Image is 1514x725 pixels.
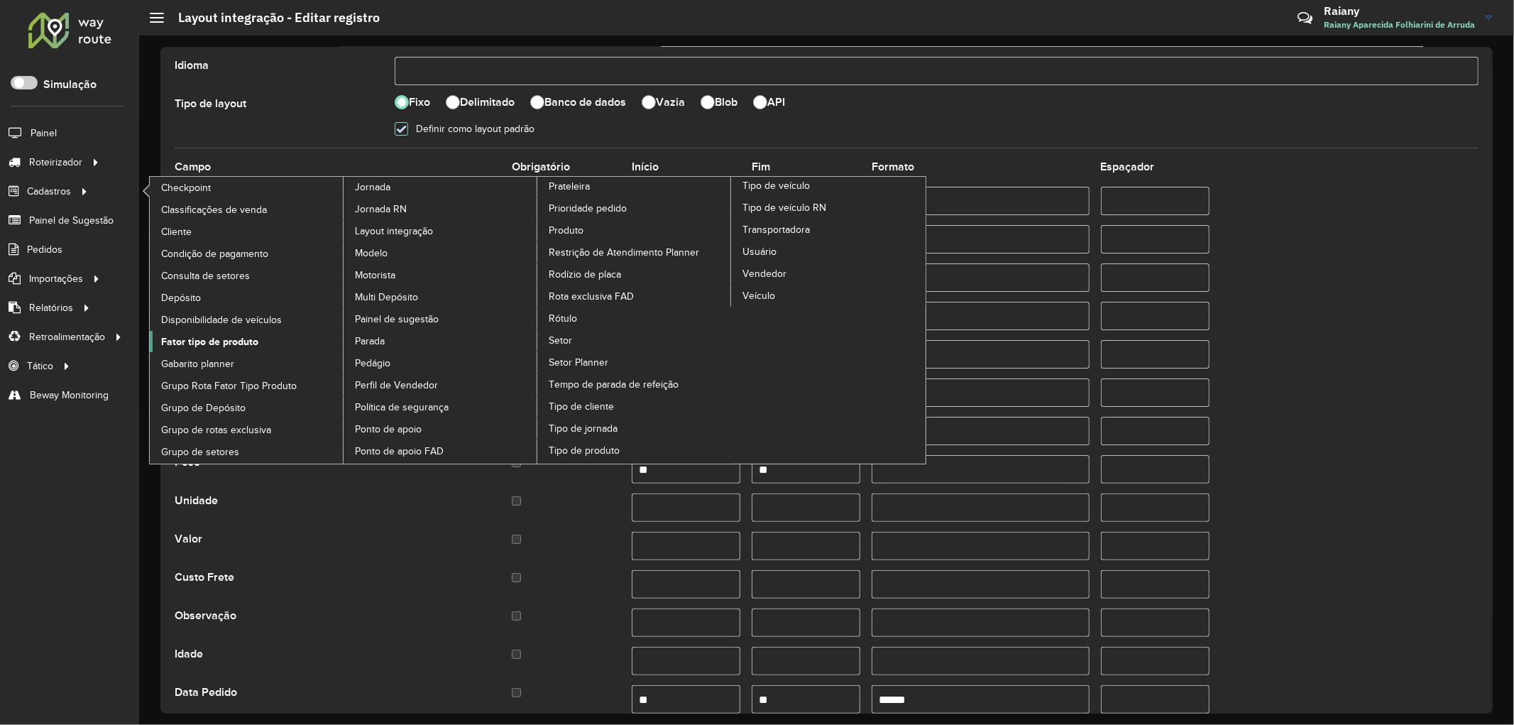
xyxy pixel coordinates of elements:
span: Consulta de setores [161,268,250,283]
span: Setor [549,333,572,348]
span: Rótulo [549,311,577,326]
span: Painel de sugestão [355,312,439,327]
a: Parada [344,330,538,351]
span: Multi Depósito [355,290,418,305]
label: Fim [752,158,770,175]
span: Cliente [161,224,192,239]
a: Veículo [731,285,926,306]
label: Vazia [656,97,685,108]
span: Tipo de jornada [549,421,618,436]
span: Grupo de Depósito [161,400,246,415]
span: Usuário [742,244,777,259]
span: Parada [355,334,385,349]
label: Delimitado [460,97,515,108]
a: Grupo de Depósito [150,397,344,418]
span: Condição de pagamento [161,246,268,261]
span: Tipo de produto [549,443,620,458]
span: Veículo [742,288,775,303]
a: Gabarito planner [150,353,344,374]
a: Consulta de setores [150,265,344,286]
a: Condição de pagamento [150,243,344,264]
a: Pedágio [344,352,538,374]
label: Definir como layout padrão [409,124,534,134]
label: Observação [175,607,236,624]
label: Obrigatório [512,158,570,175]
label: Campo [175,158,211,175]
a: Disponibilidade de veículos [150,309,344,330]
span: Beway Monitoring [30,388,109,403]
a: Grupo Rota Fator Tipo Produto [150,375,344,396]
span: Checkpoint [161,180,211,195]
label: Formato [872,158,914,175]
a: Layout integração [344,220,538,241]
span: Tempo de parada de refeição [549,377,679,392]
a: Vendedor [731,263,926,284]
label: Espaçador [1101,158,1155,175]
span: Rodízio de placa [549,267,621,282]
a: Contato Rápido [1290,3,1320,33]
a: Painel de sugestão [344,308,538,329]
a: Tipo de jornada [537,418,732,439]
a: Grupo de setores [150,441,344,462]
span: Disponibilidade de veículos [161,312,282,327]
a: Rótulo [537,307,732,329]
span: Grupo de rotas exclusiva [161,423,271,437]
a: Tipo de veículo [537,177,926,464]
h2: Layout integração - Editar registro [164,10,380,26]
span: Produto [549,223,583,238]
label: Data Pedido [175,684,237,701]
span: Roteirizador [29,155,82,170]
a: Ponto de apoio FAD [344,440,538,462]
span: Pedidos [27,242,62,257]
a: Perfil de Vendedor [344,374,538,396]
a: Ponto de apoio [344,418,538,440]
span: Tipo de veículo RN [742,200,826,215]
a: Produto [537,219,732,241]
span: Relatórios [29,300,73,315]
span: Cadastros [27,184,71,199]
span: Restrição de Atendimento Planner [549,245,699,260]
label: Blob [715,97,737,108]
span: Modelo [355,246,388,261]
a: Rota exclusiva FAD [537,285,732,307]
label: Valor [175,530,202,547]
a: Rodízio de placa [537,263,732,285]
label: Banco de dados [544,97,626,108]
a: Prateleira [344,177,732,464]
span: Tipo de veículo [742,178,810,193]
span: Raiany Aparecida Folhiarini de Arruda [1324,18,1475,31]
span: Prateleira [549,179,590,194]
a: Multi Depósito [344,286,538,307]
label: Idioma [166,57,386,89]
span: Layout integração [355,224,433,239]
span: Rota exclusiva FAD [549,289,634,304]
a: Modelo [344,242,538,263]
label: Custo Frete [175,569,234,586]
a: Fator tipo de produto [150,331,344,352]
label: Início [632,158,659,175]
span: Ponto de apoio FAD [355,444,444,459]
a: Depósito [150,287,344,308]
a: Checkpoint [150,177,344,198]
a: Tipo de cliente [537,396,732,417]
label: Simulação [43,76,97,93]
h3: Raiany [1324,4,1475,18]
a: Setor Planner [537,351,732,373]
a: Usuário [731,241,926,262]
a: Tipo de produto [537,440,732,461]
span: Painel [31,126,57,141]
span: Importações [29,271,83,286]
span: Tático [27,359,53,374]
span: Retroalimentação [29,329,105,344]
span: Perfil de Vendedor [355,378,438,393]
label: Unidade [175,492,218,509]
a: Jornada RN [344,198,538,219]
span: Ponto de apoio [355,422,422,437]
label: API [767,97,785,108]
label: Tipo de layout [166,95,386,113]
span: Grupo de setores [161,445,239,459]
span: Gabarito planner [161,356,234,371]
span: Painel de Sugestão [29,213,114,228]
span: Transportadora [742,222,810,237]
a: Política de segurança [344,396,538,418]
